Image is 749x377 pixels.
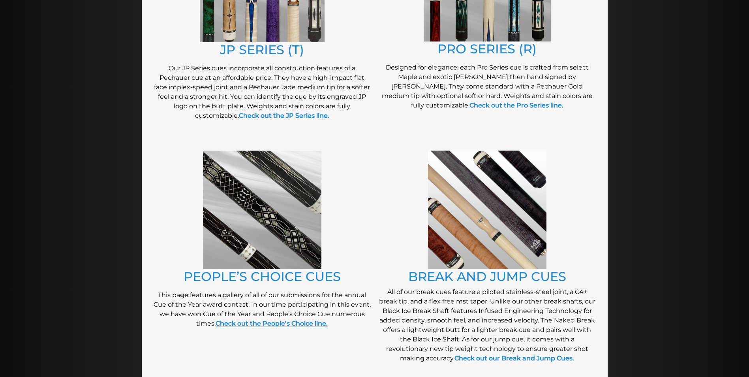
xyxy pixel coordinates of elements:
[408,269,566,284] a: BREAK AND JUMP CUES
[379,287,596,363] p: All of our break cues feature a piloted stainless-steel joint, a C4+ break tip, and a flex free m...
[216,320,328,327] a: Check out the People’s Choice line.
[239,112,329,119] a: Check out the JP Series line.
[184,269,341,284] a: PEOPLE’S CHOICE CUES
[154,290,371,328] p: This page features a gallery of all of our submissions for the annual Cue of the Year award conte...
[469,102,563,109] a: Check out the Pro Series line.
[154,64,371,121] p: Our JP Series cues incorporate all construction features of a Pechauer cue at an affordable price...
[220,42,304,57] a: JP SERIES (T)
[437,41,537,57] a: PRO SERIES (R)
[454,354,574,362] a: Check out our Break and Jump Cues.
[379,63,596,110] p: Designed for elegance, each Pro Series cue is crafted from select Maple and exotic [PERSON_NAME] ...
